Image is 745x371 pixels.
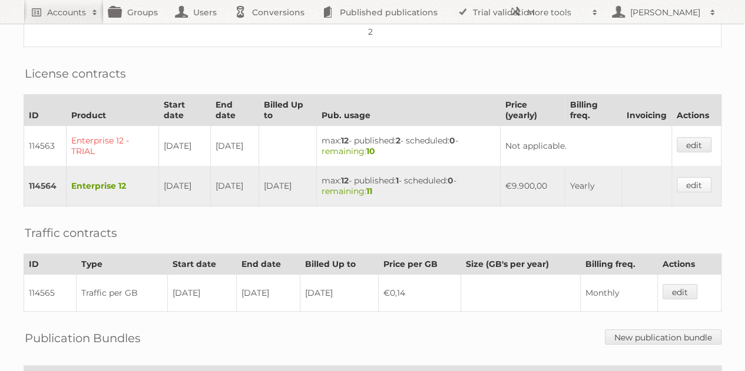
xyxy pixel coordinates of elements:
strong: 11 [366,186,372,196]
td: 114565 [24,275,77,312]
td: Not applicable. [500,126,671,166]
a: edit [677,137,711,152]
td: max: - published: - scheduled: - [317,166,501,206]
th: Invoicing [621,95,671,126]
a: edit [677,177,711,192]
h2: Publication Bundles [25,329,141,347]
strong: 10 [366,146,375,156]
th: End date [237,254,300,275]
th: End date [210,95,259,126]
th: Billed Up to [300,254,378,275]
h2: Accounts [47,6,86,18]
th: Actions [657,254,721,275]
td: 2 [24,17,721,47]
a: New publication bundle [605,329,721,345]
th: ID [24,254,77,275]
td: Enterprise 12 [67,166,159,206]
td: [DATE] [259,166,316,206]
th: Start date [168,254,237,275]
td: max: - published: - scheduled: - [317,126,501,166]
th: Price (yearly) [500,95,565,126]
th: Product [67,95,159,126]
td: €0,14 [378,275,461,312]
td: [DATE] [210,126,259,166]
td: [DATE] [168,275,237,312]
h2: Traffic contracts [25,224,117,242]
th: Billing freq. [580,254,657,275]
td: [DATE] [210,166,259,206]
td: [DATE] [237,275,300,312]
h2: More tools [527,6,586,18]
td: [DATE] [158,166,210,206]
td: Enterprise 12 - TRIAL [67,126,159,166]
td: Monthly [580,275,657,312]
a: edit [663,284,697,299]
td: Yearly [565,166,622,206]
th: Start date [158,95,210,126]
strong: 1 [396,175,399,186]
span: remaining: [322,186,372,196]
td: [DATE] [300,275,378,312]
th: Price per GB [378,254,461,275]
h2: [PERSON_NAME] [627,6,704,18]
th: Billed Up to [259,95,316,126]
th: ID [24,95,67,126]
td: Traffic per GB [76,275,168,312]
th: Pub. usage [317,95,501,126]
strong: 0 [449,135,455,146]
strong: 0 [448,175,453,186]
strong: 12 [341,175,349,186]
th: Billing freq. [565,95,622,126]
th: Actions [671,95,721,126]
td: 114564 [24,166,67,206]
span: remaining: [322,146,375,156]
h2: License contracts [25,65,126,82]
strong: 2 [396,135,400,146]
td: [DATE] [158,126,210,166]
th: Size (GB's per year) [461,254,580,275]
th: Type [76,254,168,275]
strong: 12 [341,135,349,146]
td: €9.900,00 [500,166,565,206]
td: 114563 [24,126,67,166]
